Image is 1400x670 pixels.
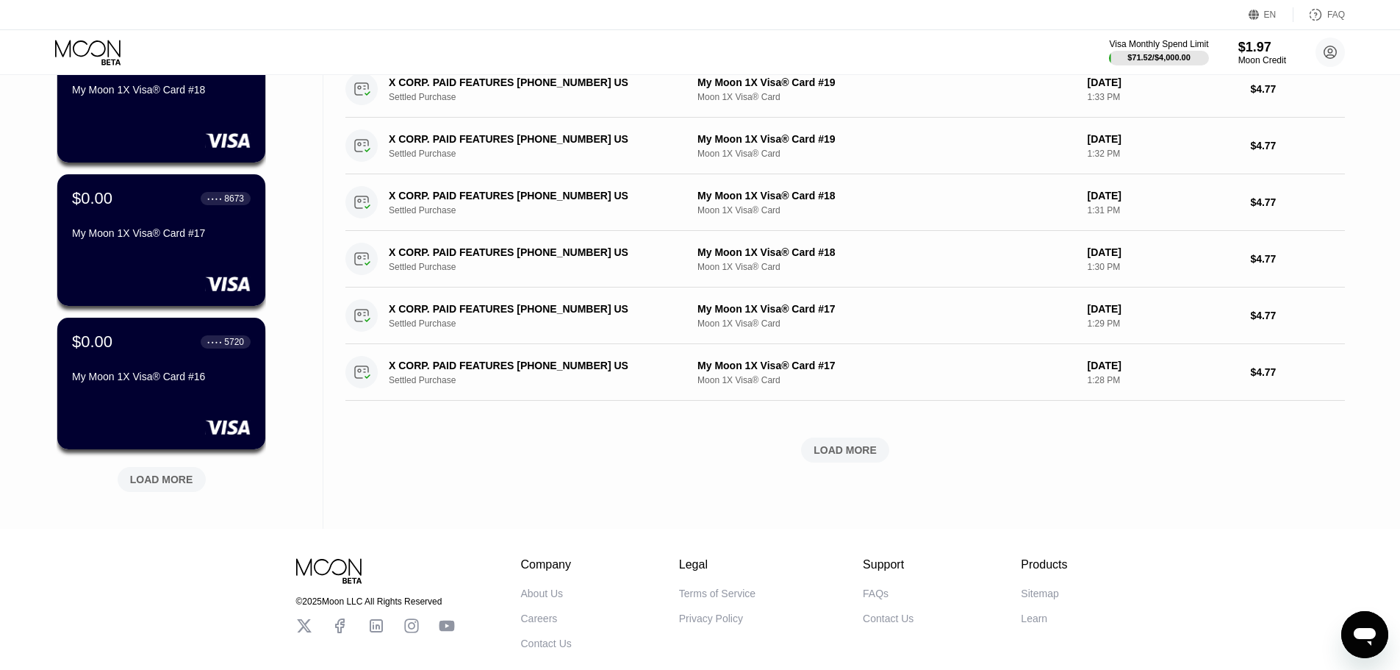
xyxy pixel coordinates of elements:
[521,558,572,571] div: Company
[207,340,222,344] div: ● ● ● ●
[1238,55,1286,65] div: Moon Credit
[814,443,877,457] div: LOAD MORE
[1021,588,1058,599] div: Sitemap
[1088,205,1239,215] div: 1:31 PM
[1250,253,1345,265] div: $4.77
[1021,558,1067,571] div: Products
[1088,133,1239,145] div: [DATE]
[389,205,695,215] div: Settled Purchase
[679,613,743,624] div: Privacy Policy
[389,303,674,315] div: X CORP. PAID FEATURES [PHONE_NUMBER] US
[863,558,913,571] div: Support
[1088,149,1239,159] div: 1:32 PM
[1088,92,1239,102] div: 1:33 PM
[1249,7,1293,22] div: EN
[1264,10,1277,20] div: EN
[389,375,695,385] div: Settled Purchase
[1088,360,1239,371] div: [DATE]
[1250,83,1345,95] div: $4.77
[521,588,564,599] div: About Us
[207,196,222,201] div: ● ● ● ●
[679,588,755,599] div: Terms of Service
[697,76,1076,88] div: My Moon 1X Visa® Card #19
[1250,140,1345,152] div: $4.77
[697,303,1076,315] div: My Moon 1X Visa® Card #17
[345,231,1345,288] div: X CORP. PAID FEATURES [PHONE_NUMBER] USSettled PurchaseMy Moon 1X Visa® Card #18Moon 1X Visa® Car...
[296,596,455,607] div: © 2025 Moon LLC All Rights Reserved
[72,332,112,352] div: $0.00
[1238,40,1286,55] div: $1.97
[1021,613,1047,624] div: Learn
[863,588,889,599] div: FAQs
[697,262,1076,272] div: Moon 1X Visa® Card
[697,205,1076,215] div: Moon 1X Visa® Card
[1088,76,1239,88] div: [DATE]
[389,262,695,272] div: Settled Purchase
[1088,318,1239,329] div: 1:29 PM
[697,375,1076,385] div: Moon 1X Visa® Card
[345,438,1345,463] div: LOAD MORE
[345,288,1345,344] div: X CORP. PAID FEATURES [PHONE_NUMBER] USSettled PurchaseMy Moon 1X Visa® Card #17Moon 1X Visa® Car...
[1109,39,1208,49] div: Visa Monthly Spend Limit
[1088,262,1239,272] div: 1:30 PM
[389,149,695,159] div: Settled Purchase
[345,61,1345,118] div: X CORP. PAID FEATURES [PHONE_NUMBER] USSettled PurchaseMy Moon 1X Visa® Card #19Moon 1X Visa® Car...
[389,190,674,202] div: X CORP. PAID FEATURES [PHONE_NUMBER] US
[72,227,251,239] div: My Moon 1X Visa® Card #17
[1238,40,1286,65] div: $1.97Moon Credit
[1341,611,1388,658] iframe: Dugme za pokretanje prozora za razmenu poruka
[224,337,244,347] div: 5720
[697,360,1076,371] div: My Moon 1X Visa® Card #17
[389,133,674,145] div: X CORP. PAID FEATURES [PHONE_NUMBER] US
[1088,375,1239,385] div: 1:28 PM
[389,76,674,88] div: X CORP. PAID FEATURES [PHONE_NUMBER] US
[697,318,1076,329] div: Moon 1X Visa® Card
[389,360,674,371] div: X CORP. PAID FEATURES [PHONE_NUMBER] US
[1250,310,1345,321] div: $4.77
[1088,303,1239,315] div: [DATE]
[1250,196,1345,208] div: $4.77
[1088,246,1239,258] div: [DATE]
[1127,53,1191,62] div: $71.52 / $4,000.00
[345,118,1345,174] div: X CORP. PAID FEATURES [PHONE_NUMBER] USSettled PurchaseMy Moon 1X Visa® Card #19Moon 1X Visa® Car...
[863,613,913,624] div: Contact Us
[1293,7,1345,22] div: FAQ
[57,318,265,449] div: $0.00● ● ● ●5720My Moon 1X Visa® Card #16
[697,92,1076,102] div: Moon 1X Visa® Card
[389,92,695,102] div: Settled Purchase
[72,84,251,96] div: My Moon 1X Visa® Card #18
[224,193,244,204] div: 8673
[697,246,1076,258] div: My Moon 1X Visa® Card #18
[521,613,558,624] div: Careers
[679,558,755,571] div: Legal
[697,133,1076,145] div: My Moon 1X Visa® Card #19
[57,174,265,306] div: $0.00● ● ● ●8673My Moon 1X Visa® Card #17
[697,190,1076,202] div: My Moon 1X Visa® Card #18
[57,31,265,163] div: $0.00● ● ● ●3301My Moon 1X Visa® Card #18
[345,344,1345,401] div: X CORP. PAID FEATURES [PHONE_NUMBER] USSettled PurchaseMy Moon 1X Visa® Card #17Moon 1X Visa® Car...
[72,371,251,382] div: My Moon 1X Visa® Card #16
[130,473,193,486] div: LOAD MORE
[72,189,112,208] div: $0.00
[1109,39,1208,65] div: Visa Monthly Spend Limit$71.52/$4,000.00
[389,246,674,258] div: X CORP. PAID FEATURES [PHONE_NUMBER] US
[1327,10,1345,20] div: FAQ
[1088,190,1239,202] div: [DATE]
[1250,366,1345,378] div: $4.77
[345,174,1345,231] div: X CORP. PAID FEATURES [PHONE_NUMBER] USSettled PurchaseMy Moon 1X Visa® Card #18Moon 1X Visa® Car...
[697,149,1076,159] div: Moon 1X Visa® Card
[389,318,695,329] div: Settled Purchase
[521,638,572,649] div: Contact Us
[107,461,217,492] div: LOAD MORE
